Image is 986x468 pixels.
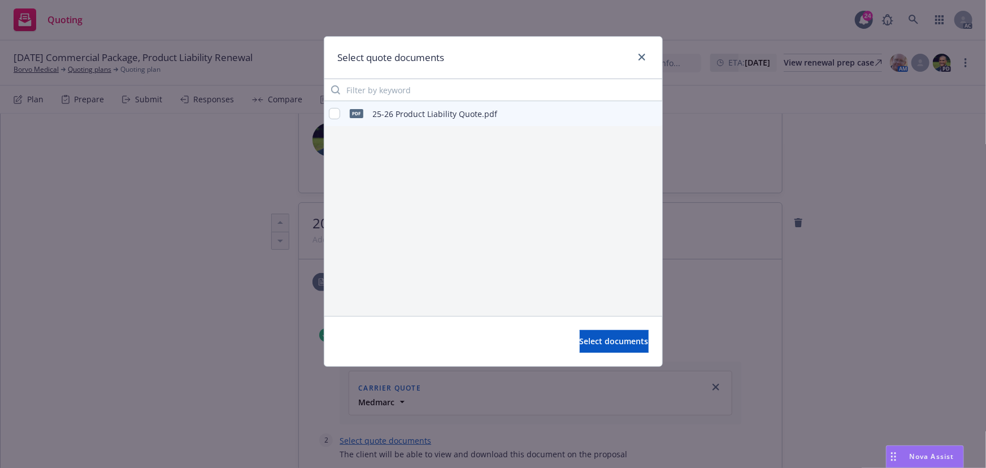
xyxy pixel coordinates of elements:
button: Select documents [580,330,649,353]
a: close [635,50,649,64]
h1: Select quote documents [338,50,445,65]
input: Filter by keyword [324,79,662,101]
span: Select documents [580,336,649,346]
div: 25-26 Product Liability Quote.pdf [373,108,498,120]
div: Drag to move [887,446,901,467]
button: preview file [648,107,658,120]
button: download file [629,107,638,120]
button: Nova Assist [886,445,964,468]
span: pdf [350,109,363,118]
span: Nova Assist [910,452,954,461]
